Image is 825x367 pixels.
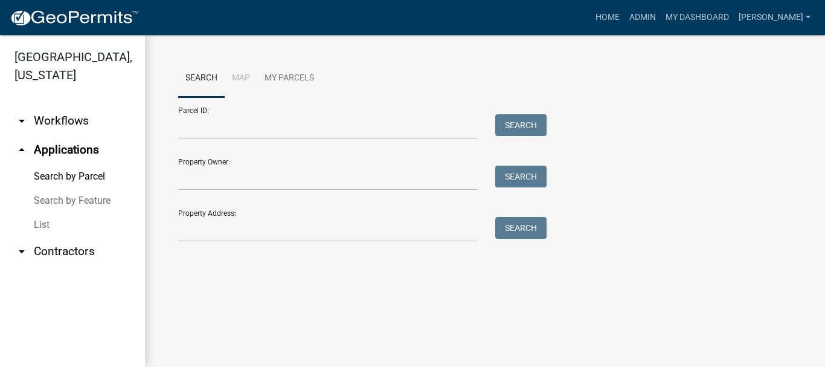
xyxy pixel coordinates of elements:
a: Search [178,59,225,98]
a: My Dashboard [661,6,734,29]
i: arrow_drop_down [14,244,29,259]
a: [PERSON_NAME] [734,6,815,29]
a: Home [591,6,624,29]
i: arrow_drop_down [14,114,29,128]
button: Search [495,166,547,187]
button: Search [495,217,547,239]
button: Search [495,114,547,136]
i: arrow_drop_up [14,143,29,157]
a: My Parcels [257,59,321,98]
a: Admin [624,6,661,29]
